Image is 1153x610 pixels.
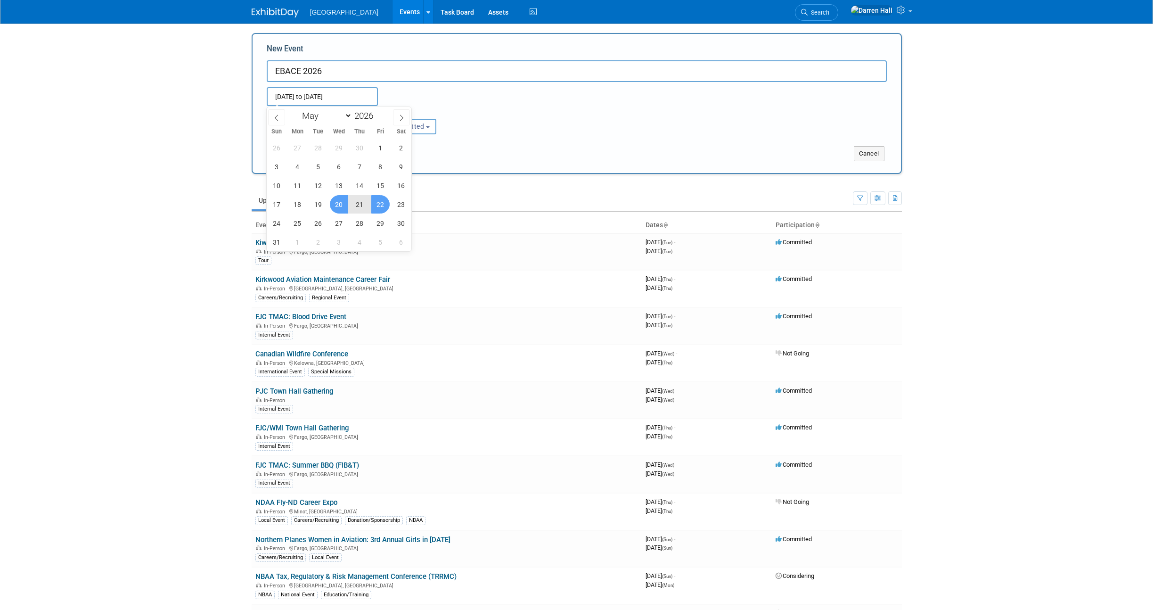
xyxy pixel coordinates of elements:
[308,129,328,135] span: Tue
[349,129,370,135] span: Thu
[255,350,348,358] a: Canadian Wildfire Conference
[309,233,327,251] span: June 2, 2026
[278,591,318,599] div: National Event
[255,405,293,413] div: Internal Event
[264,471,288,478] span: In-Person
[772,217,902,233] th: Participation
[351,214,369,232] span: May 28, 2026
[776,536,812,543] span: Committed
[662,286,672,291] span: (Thu)
[255,331,293,339] div: Internal Event
[850,5,893,16] img: Darren Hall
[662,471,674,477] span: (Wed)
[646,313,675,320] span: [DATE]
[256,249,262,254] img: In-Person Event
[255,442,293,451] div: Internal Event
[267,87,378,106] input: Start Date - End Date
[255,479,293,487] div: Internal Event
[268,139,286,157] span: April 26, 2026
[646,461,677,468] span: [DATE]
[674,498,675,505] span: -
[309,553,342,562] div: Local Event
[264,323,288,329] span: In-Person
[308,368,354,376] div: Special Missions
[662,500,672,505] span: (Thu)
[370,129,391,135] span: Fri
[674,275,675,282] span: -
[255,424,349,432] a: FJC/WMI Town Hall Gathering
[371,139,390,157] span: May 1, 2026
[255,572,457,581] a: NBAA Tax, Regulatory & Risk Management Conference (TRRMC)
[328,129,349,135] span: Wed
[662,314,672,319] span: (Tue)
[646,321,672,329] span: [DATE]
[776,424,812,431] span: Committed
[310,8,379,16] span: [GEOGRAPHIC_DATA]
[351,233,369,251] span: June 4, 2026
[255,294,306,302] div: Careers/Recruiting
[662,249,672,254] span: (Tue)
[776,498,809,505] span: Not Going
[264,397,288,404] span: In-Person
[298,110,352,122] select: Month
[255,544,638,552] div: Fargo, [GEOGRAPHIC_DATA]
[330,176,348,195] span: May 13, 2026
[371,176,390,195] span: May 15, 2026
[256,471,262,476] img: In-Person Event
[776,239,812,246] span: Committed
[392,176,410,195] span: May 16, 2026
[662,240,672,245] span: (Tue)
[642,217,772,233] th: Dates
[255,433,638,440] div: Fargo, [GEOGRAPHIC_DATA]
[662,397,674,403] span: (Wed)
[646,424,675,431] span: [DATE]
[252,191,307,209] a: Upcoming59
[676,387,677,394] span: -
[674,572,675,579] span: -
[264,286,288,292] span: In-Person
[345,516,403,525] div: Donation/Sponsorship
[330,139,348,157] span: April 29, 2026
[255,368,305,376] div: International Event
[406,516,425,525] div: NDAA
[646,507,672,514] span: [DATE]
[646,247,672,255] span: [DATE]
[795,4,838,21] a: Search
[309,139,327,157] span: April 28, 2026
[674,536,675,543] span: -
[268,157,286,176] span: May 3, 2026
[392,195,410,214] span: May 23, 2026
[392,233,410,251] span: June 6, 2026
[255,516,288,525] div: Local Event
[391,129,411,135] span: Sat
[646,572,675,579] span: [DATE]
[662,509,672,514] span: (Thu)
[662,360,672,365] span: (Thu)
[662,277,672,282] span: (Thu)
[255,275,390,284] a: Kirkwood Aviation Maintenance Career Fair
[646,544,672,551] span: [DATE]
[662,323,672,328] span: (Tue)
[255,239,342,247] a: Kiwanis Club | Tour + Lunch
[646,284,672,291] span: [DATE]
[255,507,638,515] div: Minot, [GEOGRAPHIC_DATA]
[255,359,638,366] div: Kelowna, [GEOGRAPHIC_DATA]
[255,470,638,478] div: Fargo, [GEOGRAPHIC_DATA]
[330,157,348,176] span: May 6, 2026
[674,239,675,246] span: -
[662,545,672,551] span: (Sun)
[662,583,674,588] span: (Mon)
[264,360,288,366] span: In-Person
[808,9,829,16] span: Search
[330,214,348,232] span: May 27, 2026
[776,387,812,394] span: Committed
[676,350,677,357] span: -
[267,129,287,135] span: Sun
[309,157,327,176] span: May 5, 2026
[288,214,307,232] span: May 25, 2026
[646,536,675,543] span: [DATE]
[646,498,675,505] span: [DATE]
[662,388,674,394] span: (Wed)
[267,43,303,58] label: New Event
[662,434,672,439] span: (Thu)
